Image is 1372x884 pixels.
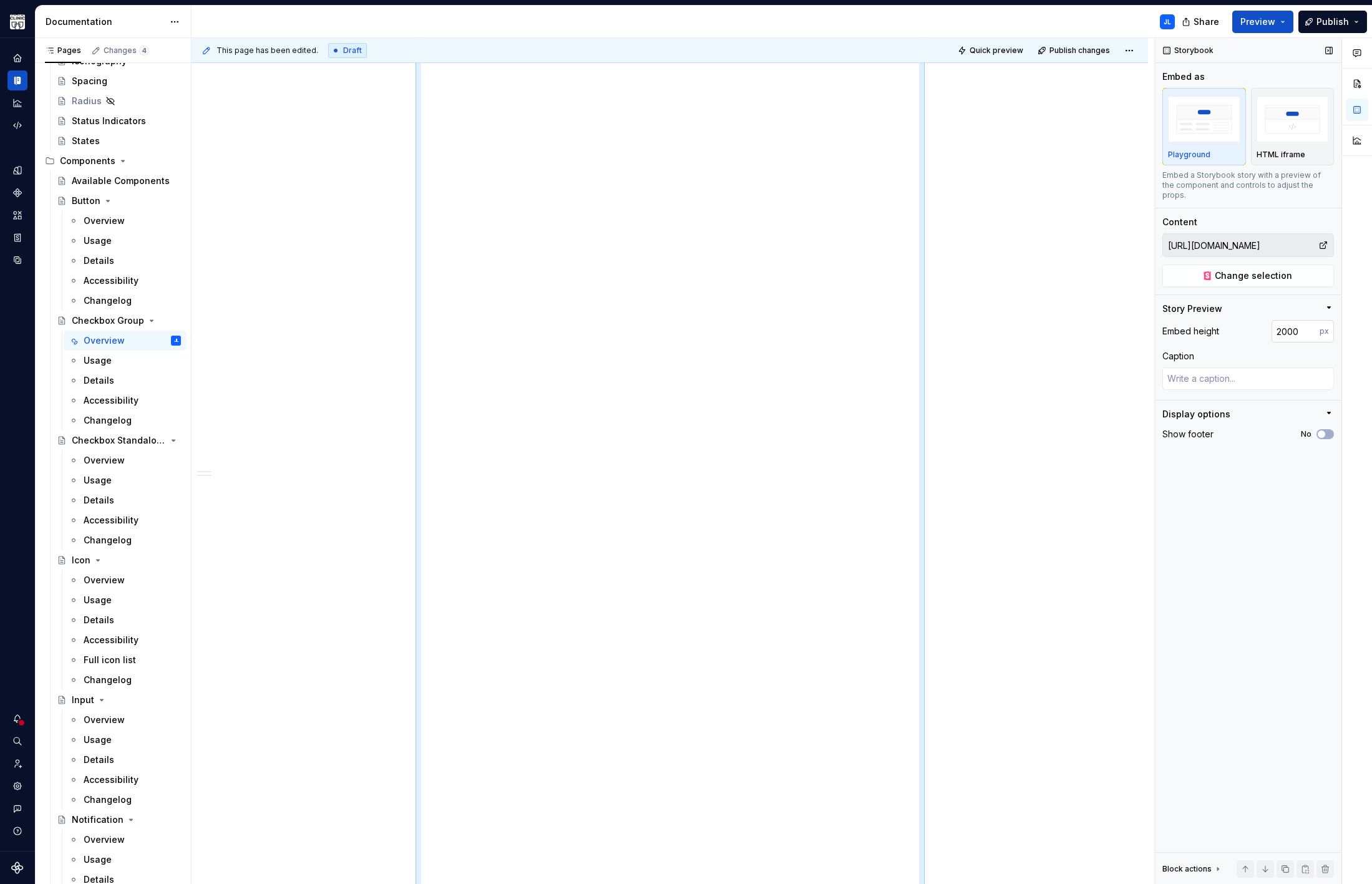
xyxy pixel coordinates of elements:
[1162,408,1230,420] div: Display options
[64,650,186,670] a: Full icon list
[84,394,139,407] div: Accessibility
[64,450,186,470] a: Overview
[139,46,149,56] span: 4
[84,235,112,247] div: Usage
[10,14,25,29] img: 7d2f9795-fa08-4624-9490-5a3f7218a56a.png
[1162,860,1223,878] div: Block actions
[1257,150,1305,160] p: HTML iframe
[1034,42,1116,59] button: Publish changes
[46,16,163,28] div: Documentation
[1215,270,1292,282] span: Change selection
[84,334,125,347] div: Overview
[217,46,318,56] span: This page has been edited.
[45,46,81,56] div: Pages
[7,228,27,248] a: Storybook stories
[64,291,186,311] a: Changelog
[52,430,186,450] a: Checkbox Standalone
[84,294,132,307] div: Changelog
[40,151,186,171] div: Components
[52,690,186,710] a: Input
[1162,325,1219,338] div: Embed height
[72,75,107,87] div: Spacing
[72,195,100,207] div: Button
[64,510,186,530] a: Accessibility
[1162,864,1212,874] div: Block actions
[1175,11,1227,33] button: Share
[1232,11,1293,33] button: Preview
[84,833,125,846] div: Overview
[343,46,362,56] span: Draft
[64,830,186,850] a: Overview
[64,590,186,610] a: Usage
[1162,303,1334,315] button: Story Preview
[72,814,124,826] div: Notification
[84,255,114,267] div: Details
[84,734,112,746] div: Usage
[7,183,27,203] div: Components
[72,694,94,706] div: Input
[64,351,186,371] a: Usage
[84,674,132,686] div: Changelog
[64,251,186,271] a: Details
[64,630,186,650] a: Accessibility
[84,574,125,586] div: Overview
[1162,88,1246,165] button: placeholderPlayground
[72,135,100,147] div: States
[174,334,178,347] div: JL
[7,70,27,90] div: Documentation
[1257,96,1329,142] img: placeholder
[1162,408,1334,420] button: Display options
[1240,16,1275,28] span: Preview
[84,714,125,726] div: Overview
[7,709,27,729] div: Notifications
[64,530,186,550] a: Changelog
[64,790,186,810] a: Changelog
[7,250,27,270] a: Data sources
[64,610,186,630] a: Details
[1162,265,1334,287] button: Change selection
[84,514,139,527] div: Accessibility
[7,115,27,135] div: Code automation
[64,850,186,870] a: Usage
[64,730,186,750] a: Usage
[1164,17,1171,27] div: JL
[84,594,112,606] div: Usage
[84,494,114,507] div: Details
[64,770,186,790] a: Accessibility
[84,853,112,866] div: Usage
[84,354,112,367] div: Usage
[64,710,186,730] a: Overview
[72,554,90,566] div: Icon
[1301,429,1311,439] label: No
[64,490,186,510] a: Details
[72,115,146,127] div: Status Indicators
[72,314,144,327] div: Checkbox Group
[7,799,27,818] button: Contact support
[60,155,115,167] div: Components
[7,160,27,180] div: Design tokens
[52,810,186,830] a: Notification
[64,231,186,251] a: Usage
[64,271,186,291] a: Accessibility
[1049,46,1110,56] span: Publish changes
[84,774,139,786] div: Accessibility
[84,614,114,626] div: Details
[84,414,132,427] div: Changelog
[84,794,132,806] div: Changelog
[1162,216,1197,228] div: Content
[1162,303,1222,315] div: Story Preview
[52,111,186,131] a: Status Indicators
[84,274,139,287] div: Accessibility
[7,205,27,225] a: Assets
[52,71,186,91] a: Spacing
[64,570,186,590] a: Overview
[7,776,27,796] a: Settings
[1168,150,1210,160] p: Playground
[11,862,24,874] svg: Supernova Logo
[52,91,186,111] a: Radius
[84,374,114,387] div: Details
[7,754,27,774] a: Invite team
